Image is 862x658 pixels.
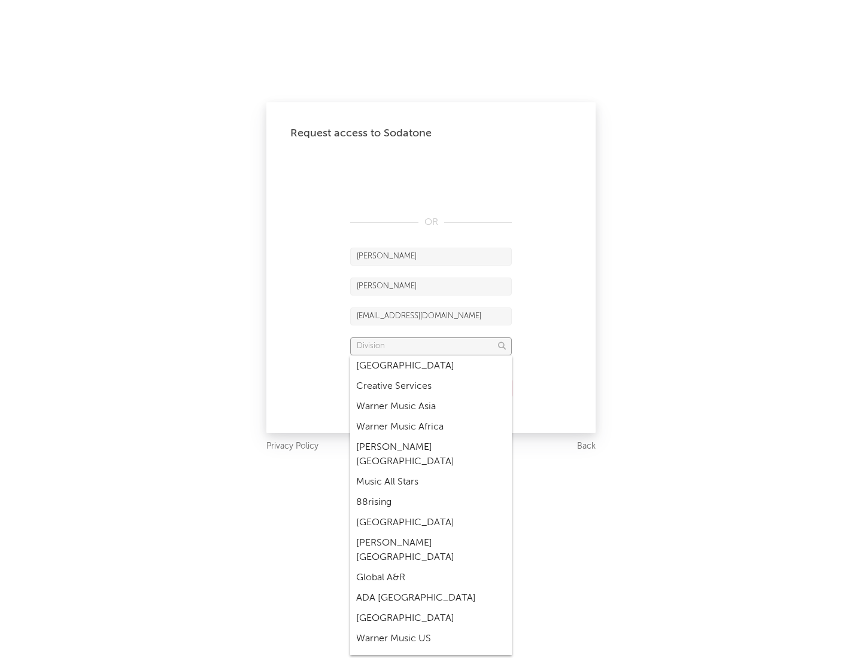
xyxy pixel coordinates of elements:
[350,356,512,376] div: [GEOGRAPHIC_DATA]
[350,437,512,472] div: [PERSON_NAME] [GEOGRAPHIC_DATA]
[350,492,512,513] div: 88rising
[350,629,512,649] div: Warner Music US
[350,307,512,325] input: Email
[350,472,512,492] div: Music All Stars
[350,248,512,266] input: First Name
[350,397,512,417] div: Warner Music Asia
[350,513,512,533] div: [GEOGRAPHIC_DATA]
[266,439,318,454] a: Privacy Policy
[350,588,512,608] div: ADA [GEOGRAPHIC_DATA]
[350,337,512,355] input: Division
[350,533,512,568] div: [PERSON_NAME] [GEOGRAPHIC_DATA]
[290,126,572,141] div: Request access to Sodatone
[577,439,596,454] a: Back
[350,568,512,588] div: Global A&R
[350,417,512,437] div: Warner Music Africa
[350,608,512,629] div: [GEOGRAPHIC_DATA]
[350,376,512,397] div: Creative Services
[350,215,512,230] div: OR
[350,278,512,296] input: Last Name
